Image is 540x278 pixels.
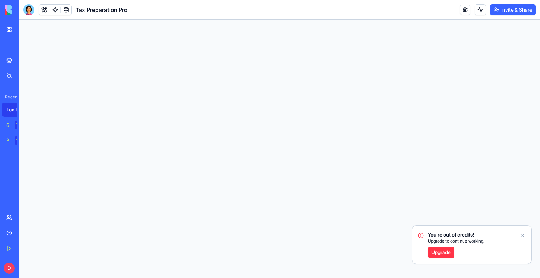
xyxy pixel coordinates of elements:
div: Tax Preparation Pro [6,106,26,113]
div: TRY [15,136,26,145]
span: Upgrade to continue working. [428,238,484,244]
img: logo [5,5,49,15]
span: You're out of credits! [428,231,484,238]
span: Tax Preparation Pro [76,6,127,14]
div: Social Media Content Generator [6,122,10,129]
span: D [4,263,15,274]
a: Social Media Content GeneratorTRY [2,118,30,132]
a: Tax Preparation Pro [2,103,30,117]
div: TRY [15,121,26,129]
a: Upgrade [428,247,454,258]
a: Banner StudioTRY [2,134,30,148]
div: Banner Studio [6,137,10,144]
button: Invite & Share [490,4,536,15]
span: Recent [2,94,17,100]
